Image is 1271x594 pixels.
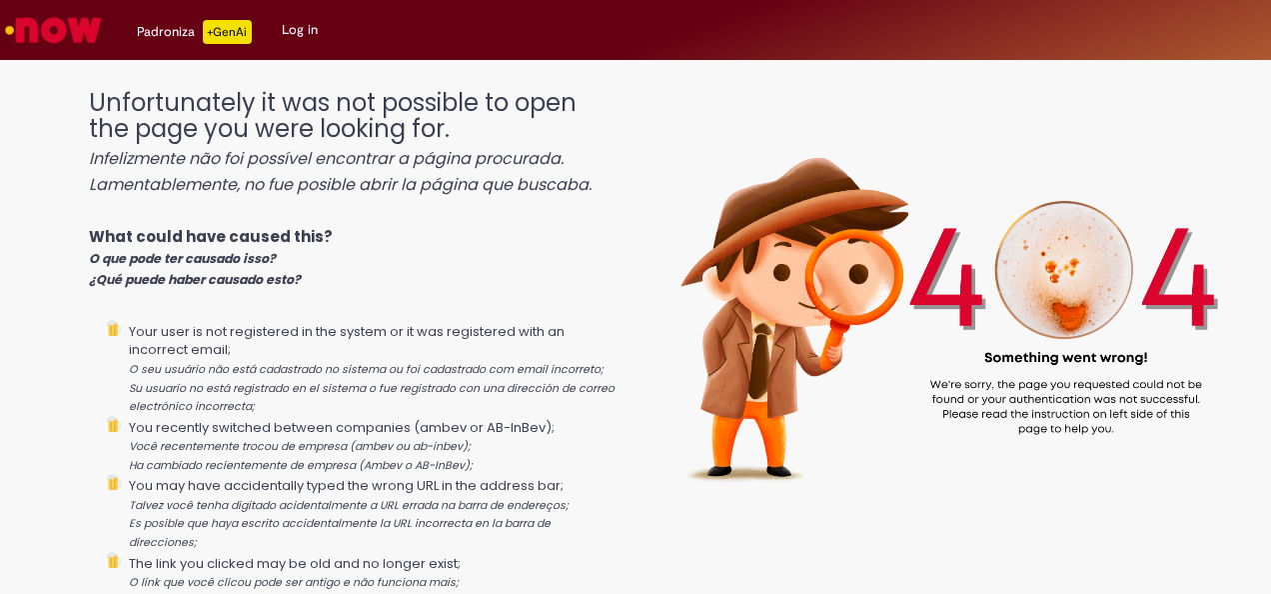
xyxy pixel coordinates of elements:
i: Lamentablemente, no fue posible abrir la página que buscaba. [89,173,592,196]
h1: Unfortunately it was not possible to open the page you were looking for. [89,90,621,196]
i: Você recentemente trocou de empresa (ambev ou ab-inbev); [129,439,471,454]
i: O link que você clicou pode ser antigo e não funciona mais; [129,575,459,590]
i: Talvez você tenha digitado acidentalmente a URL errada na barra de endereços; [129,498,569,513]
i: ¿Qué puede haber causado esto? [89,271,301,288]
div: Padroniza [137,20,252,44]
i: Infelizmente não foi possível encontrar a página procurada. [89,147,564,170]
i: O seu usuário não está cadastrado no sistema ou foi cadastrado com email incorreto; [129,362,604,377]
i: Ha cambiado recientemente de empresa (Ambev o AB-InBev); [129,458,473,473]
i: Es posible que haya escrito accidentalmente la URL incorrecta en la barra de direcciones; [129,516,551,550]
p: What could have caused this? [89,226,621,290]
img: 404_ambev_new.png [621,70,1271,524]
p: +GenAi [203,20,252,44]
li: Your user is not registered in the system or it was registered with an incorrect email; [129,320,621,416]
i: Su usuario no está registrado en el sistema o fue registrado con una dirección de correo electrón... [129,381,615,415]
i: O que pode ter causado isso? [89,250,276,267]
li: You recently switched between companies (ambev or AB-InBev); [129,416,621,475]
img: ServiceNow [2,10,105,50]
li: You may have accidentally typed the wrong URL in the address bar; [129,474,621,551]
